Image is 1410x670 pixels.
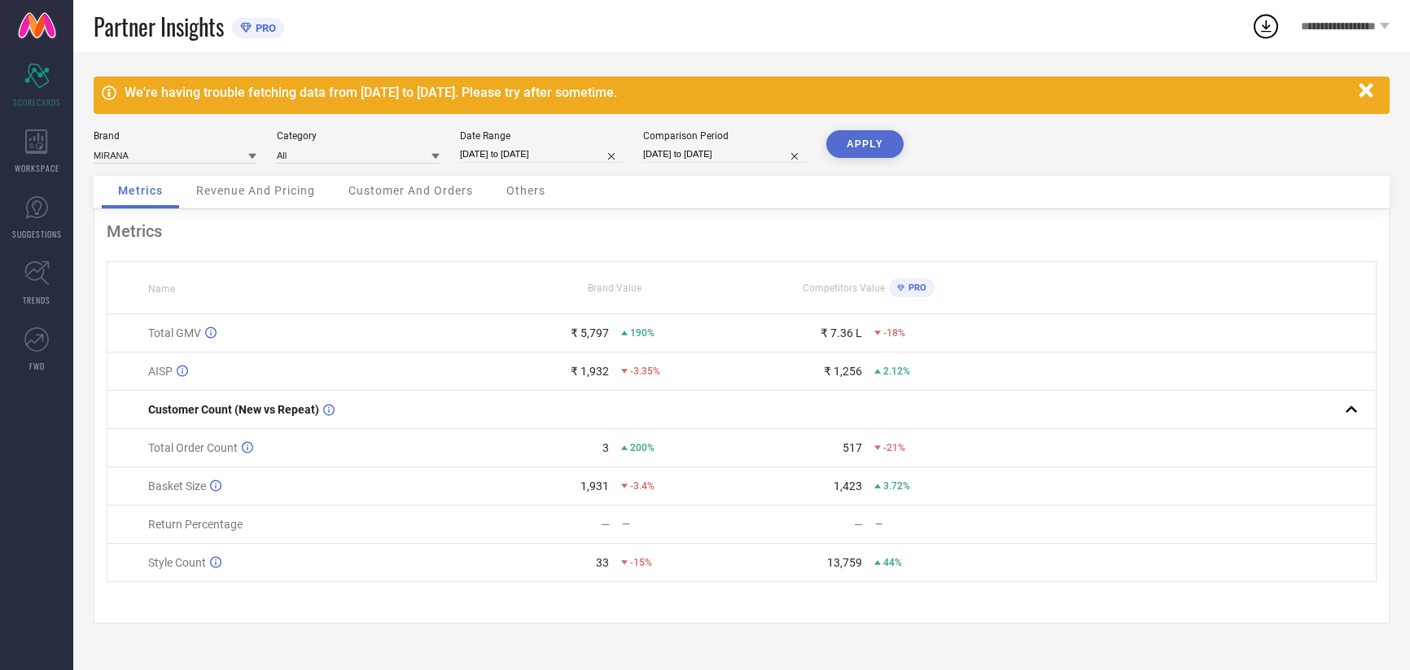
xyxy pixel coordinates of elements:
[883,442,905,453] span: -21%
[148,518,243,531] span: Return Percentage
[643,130,806,142] div: Comparison Period
[12,228,62,240] span: SUGGESTIONS
[94,10,224,43] span: Partner Insights
[630,366,660,377] span: -3.35%
[854,518,863,531] div: —
[23,294,50,306] span: TRENDS
[643,146,806,163] input: Select comparison period
[827,556,862,569] div: 13,759
[460,130,623,142] div: Date Range
[571,326,609,339] div: ₹ 5,797
[571,365,609,378] div: ₹ 1,932
[630,327,655,339] span: 190%
[826,130,904,158] button: APPLY
[630,480,655,492] span: -3.4%
[148,403,319,416] span: Customer Count (New vs Repeat)
[148,365,173,378] span: AISP
[883,327,905,339] span: -18%
[460,146,623,163] input: Select date range
[15,162,59,174] span: WORKSPACE
[821,326,862,339] div: ₹ 7.36 L
[107,221,1377,241] div: Metrics
[148,283,175,295] span: Name
[834,480,862,493] div: 1,423
[883,366,910,377] span: 2.12%
[29,360,45,372] span: FWD
[580,480,609,493] div: 1,931
[196,184,315,197] span: Revenue And Pricing
[883,557,902,568] span: 44%
[252,22,276,34] span: PRO
[596,556,609,569] div: 33
[904,282,926,293] span: PRO
[148,441,238,454] span: Total Order Count
[277,130,440,142] div: Category
[622,519,741,530] div: —
[148,556,206,569] span: Style Count
[602,441,609,454] div: 3
[1251,11,1281,41] div: Open download list
[348,184,473,197] span: Customer And Orders
[630,557,652,568] span: -15%
[803,282,885,294] span: Competitors Value
[94,130,256,142] div: Brand
[125,85,1351,100] div: We're having trouble fetching data from [DATE] to [DATE]. Please try after sometime.
[601,518,610,531] div: —
[506,184,545,197] span: Others
[588,282,642,294] span: Brand Value
[883,480,910,492] span: 3.72%
[630,442,655,453] span: 200%
[875,519,994,530] div: —
[118,184,163,197] span: Metrics
[843,441,862,454] div: 517
[148,480,206,493] span: Basket Size
[148,326,201,339] span: Total GMV
[13,96,61,108] span: SCORECARDS
[824,365,862,378] div: ₹ 1,256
